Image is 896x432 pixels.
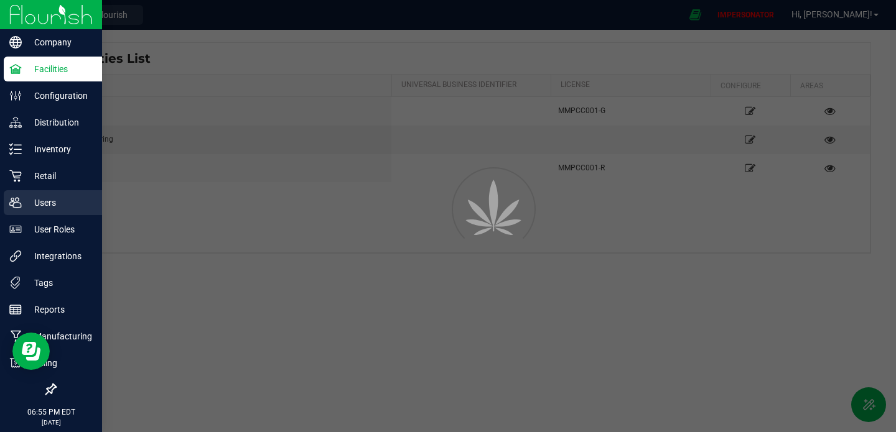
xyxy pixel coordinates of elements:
[9,143,22,155] inline-svg: Inventory
[9,277,22,289] inline-svg: Tags
[9,196,22,209] inline-svg: Users
[12,333,50,370] iframe: Resource center
[22,329,96,344] p: Manufacturing
[22,249,96,264] p: Integrations
[22,302,96,317] p: Reports
[9,357,22,369] inline-svg: Billing
[22,35,96,50] p: Company
[22,62,96,76] p: Facilities
[9,36,22,48] inline-svg: Company
[9,303,22,316] inline-svg: Reports
[9,63,22,75] inline-svg: Facilities
[22,195,96,210] p: Users
[6,407,96,418] p: 06:55 PM EDT
[9,170,22,182] inline-svg: Retail
[9,330,22,342] inline-svg: Manufacturing
[22,275,96,290] p: Tags
[9,90,22,102] inline-svg: Configuration
[9,223,22,236] inline-svg: User Roles
[22,222,96,237] p: User Roles
[9,116,22,129] inline-svg: Distribution
[22,88,96,103] p: Configuration
[22,356,96,370] p: Billing
[22,142,96,157] p: Inventory
[22,168,96,183] p: Retail
[6,418,96,427] p: [DATE]
[9,250,22,262] inline-svg: Integrations
[22,115,96,130] p: Distribution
